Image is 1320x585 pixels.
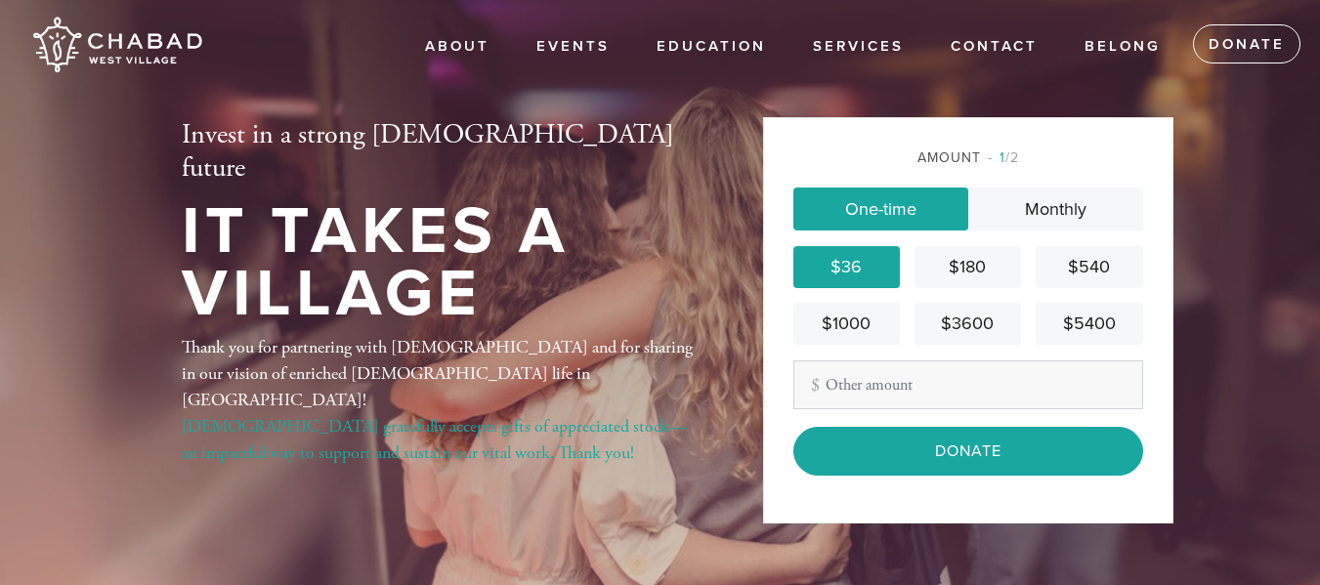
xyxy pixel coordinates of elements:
[1070,28,1175,65] a: Belong
[793,427,1143,476] input: Donate
[801,254,892,280] div: $36
[182,119,700,185] h2: Invest in a strong [DEMOGRAPHIC_DATA] future
[793,246,900,288] a: $36
[988,149,1019,166] span: /2
[182,415,687,464] a: [DEMOGRAPHIC_DATA] gratefully accepts gifts of appreciated stock—an impactful way to support and ...
[29,10,204,80] img: Chabad%20West%20Village.png
[936,28,1052,65] a: Contact
[922,254,1013,280] div: $180
[793,147,1143,168] div: Amount
[793,360,1143,409] input: Other amount
[922,311,1013,337] div: $3600
[642,28,781,65] a: EDUCATION
[915,246,1021,288] a: $180
[793,303,900,345] a: $1000
[915,303,1021,345] a: $3600
[410,28,504,65] a: About
[1036,303,1142,345] a: $5400
[182,200,700,326] h1: It Takes a Village
[1036,246,1142,288] a: $540
[1193,24,1300,63] a: Donate
[1043,254,1134,280] div: $540
[968,188,1143,230] a: Monthly
[793,188,968,230] a: One-time
[798,28,918,65] a: Services
[1043,311,1134,337] div: $5400
[1000,149,1005,166] span: 1
[182,334,700,466] div: Thank you for partnering with [DEMOGRAPHIC_DATA] and for sharing in our vision of enriched [DEMOG...
[522,28,624,65] a: Events
[801,311,892,337] div: $1000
